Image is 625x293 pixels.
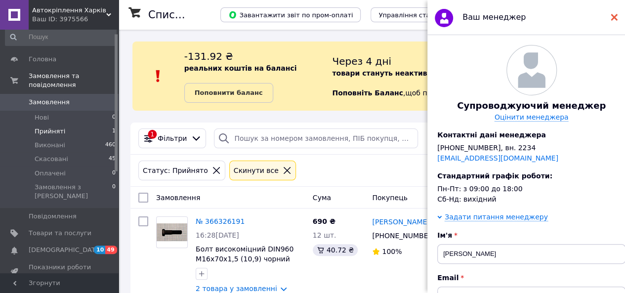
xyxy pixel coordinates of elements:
[32,15,119,24] div: Ваш ID: 3975566
[35,169,66,178] span: Оплачені
[105,246,117,254] span: 49
[214,128,418,148] input: Пошук за номером замовлення, ПІБ покупця, номером телефону, Email, номером накладної
[156,194,200,202] span: Замовлення
[184,50,233,62] span: -131.92 ₴
[151,69,166,84] img: :exclamation:
[157,223,187,242] img: Фото товару
[148,9,249,21] h1: Список замовлень
[112,113,116,122] span: 0
[378,11,454,19] span: Управління статусами
[94,246,105,254] span: 10
[195,89,263,96] b: Поповнити баланс
[29,212,77,221] span: Повідомлення
[372,217,429,227] a: [PERSON_NAME]
[105,141,116,150] span: 460
[332,69,434,77] b: товари стануть неактивні
[158,133,187,143] span: Фільтри
[35,127,65,136] span: Прийняті
[112,183,116,201] span: 0
[109,155,116,164] span: 45
[196,245,293,263] a: Болт високоміцний DIN960 М16х70х1,5 (10,9) чорний
[141,165,210,176] div: Статус: Прийнято
[29,229,91,238] span: Товари та послуги
[29,263,91,281] span: Показники роботи компанії
[371,7,462,22] button: Управління статусами
[372,194,407,202] span: Покупець
[313,194,331,202] span: Cума
[332,49,613,103] div: , щоб продовжити отримувати замовлення
[35,113,49,122] span: Нові
[112,169,116,178] span: 0
[35,141,65,150] span: Виконані
[184,64,297,72] b: реальних коштів на балансі
[370,229,436,243] div: [PHONE_NUMBER]
[228,10,353,19] span: Завантажити звіт по пром-оплаті
[313,244,358,256] div: 40.72 ₴
[196,285,277,293] a: 2 товара у замовленні
[313,231,336,239] span: 12 шт.
[5,28,117,46] input: Пошук
[495,113,569,122] a: Оцінити менеджера
[332,89,403,97] b: Поповніть Баланс
[313,217,335,225] span: 690 ₴
[196,217,245,225] a: № 366326191
[29,55,56,64] span: Головна
[196,231,239,239] span: 16:28[DATE]
[29,246,102,254] span: [DEMOGRAPHIC_DATA]
[184,83,273,103] a: Поповнити баланс
[29,72,119,89] span: Замовлення та повідомлення
[332,55,391,67] span: Через 4 дні
[29,98,70,107] span: Замовлення
[382,248,402,255] span: 100%
[32,6,106,15] span: Автокріплення Харків
[35,183,112,201] span: Замовлення з [PERSON_NAME]
[156,216,188,248] a: Фото товару
[232,165,281,176] div: Cкинути все
[445,213,548,221] div: Задати питання менеджеру
[437,154,558,162] a: [EMAIL_ADDRESS][DOMAIN_NAME]
[220,7,361,22] button: Завантажити звіт по пром-оплаті
[112,127,116,136] span: 1
[35,155,68,164] span: Скасовані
